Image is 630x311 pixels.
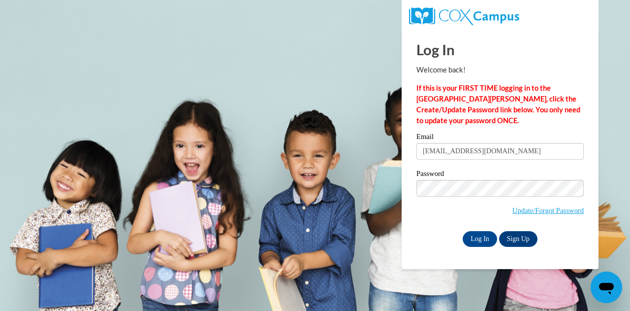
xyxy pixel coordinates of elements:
[409,7,519,25] img: COX Campus
[416,84,580,125] strong: If this is your FIRST TIME logging in to the [GEOGRAPHIC_DATA][PERSON_NAME], click the Create/Upd...
[416,39,584,60] h1: Log In
[463,231,497,247] input: Log In
[416,170,584,180] label: Password
[416,133,584,143] label: Email
[499,231,537,247] a: Sign Up
[591,272,622,303] iframe: Button to launch messaging window
[416,65,584,75] p: Welcome back!
[512,207,584,214] a: Update/Forgot Password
